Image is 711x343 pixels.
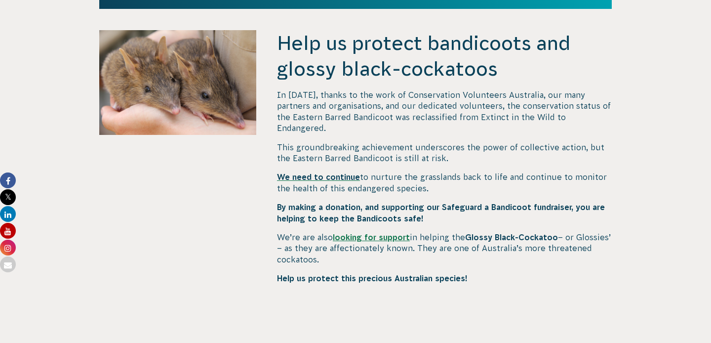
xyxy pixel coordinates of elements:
[277,90,611,132] span: In [DATE], thanks to the work of Conservation Volunteers Australia, our many partners and organis...
[277,143,604,163] span: This groundbreaking achievement underscores the power of collective action, but the Eastern Barre...
[277,274,468,283] strong: Help us protect this precious Australian species!
[465,233,558,242] strong: Glossy Black-Cockatoo
[277,30,612,82] h4: Help us protect bandicoots and glossy black-cockatoos
[277,203,605,222] strong: By making a donation, and supporting our Safeguard a Bandicoot fundraiser, you are helping to kee...
[333,233,410,242] a: looking for support
[277,172,607,192] span: to nurture the grasslands back to life and continue to monitor the health of this endangered spec...
[277,232,612,265] p: We’re are also in helping the – or Glossies’ – as they are affectionately known. They are one of ...
[277,172,360,181] a: We need to continue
